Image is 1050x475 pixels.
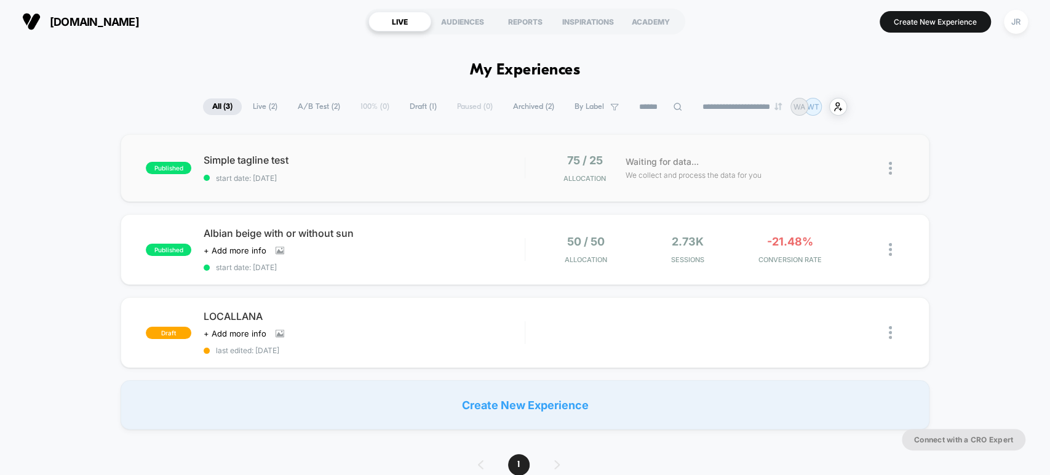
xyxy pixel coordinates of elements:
[204,346,524,355] span: last edited: [DATE]
[567,154,602,167] span: 75 / 25
[889,243,892,256] img: close
[121,380,929,429] div: Create New Experience
[146,327,191,339] span: draft
[204,245,266,255] span: + Add more info
[1004,10,1028,34] div: JR
[880,11,991,33] button: Create New Experience
[360,279,389,292] div: Current time
[494,12,557,31] div: REPORTS
[889,162,892,175] img: close
[391,279,423,292] div: Duration
[204,263,524,272] span: start date: [DATE]
[50,15,139,28] span: [DOMAIN_NAME]
[146,244,191,256] span: published
[22,12,41,31] img: Visually logo
[902,429,1025,450] button: Connect with a CRO Expert
[742,255,838,264] span: CONVERSION RATE
[640,255,736,264] span: Sessions
[288,98,349,115] span: A/B Test ( 2 )
[504,98,563,115] span: Archived ( 2 )
[626,155,699,169] span: Waiting for data...
[672,235,704,248] span: 2.73k
[204,227,524,239] span: Albian beige with or without sun
[400,98,446,115] span: Draft ( 1 )
[1000,9,1032,34] button: JR
[431,12,494,31] div: AUDIENCES
[557,12,619,31] div: INSPIRATIONS
[774,103,782,110] img: end
[204,310,524,322] span: LOCALLANA
[889,326,892,339] img: close
[253,136,283,166] button: Play, NEW DEMO 2025-VEED.mp4
[146,162,191,174] span: published
[626,169,762,181] span: We collect and process the data for you
[807,102,819,111] p: WT
[368,12,431,31] div: LIVE
[563,174,606,183] span: Allocation
[447,280,484,292] input: Volume
[567,235,605,248] span: 50 / 50
[470,62,580,79] h1: My Experiences
[18,12,143,31] button: [DOMAIN_NAME]
[575,102,604,111] span: By Label
[619,12,682,31] div: ACADEMY
[203,98,242,115] span: All ( 3 )
[244,98,287,115] span: Live ( 2 )
[6,276,26,295] button: Play, NEW DEMO 2025-VEED.mp4
[793,102,805,111] p: WA
[204,329,266,338] span: + Add more info
[204,154,524,166] span: Simple tagline test
[565,255,607,264] span: Allocation
[204,174,524,183] span: start date: [DATE]
[9,259,529,271] input: Seek
[767,235,813,248] span: -21.48%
